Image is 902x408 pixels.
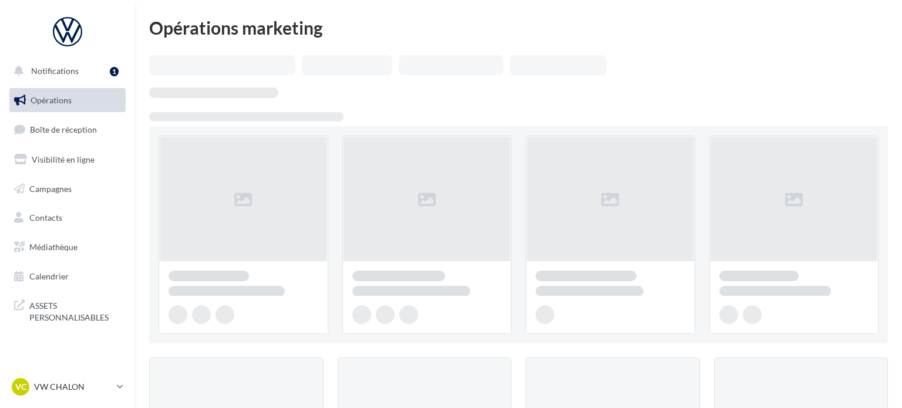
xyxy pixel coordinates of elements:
[32,154,95,164] span: Visibilité en ligne
[34,381,112,393] p: VW CHALON
[149,19,888,36] div: Opérations marketing
[7,88,128,113] a: Opérations
[7,59,123,83] button: Notifications 1
[29,242,78,252] span: Médiathèque
[7,147,128,172] a: Visibilité en ligne
[9,376,126,398] a: VC VW CHALON
[15,381,26,393] span: VC
[31,95,72,105] span: Opérations
[110,67,119,76] div: 1
[7,293,128,328] a: ASSETS PERSONNALISABLES
[7,235,128,259] a: Médiathèque
[7,264,128,289] a: Calendrier
[29,183,72,193] span: Campagnes
[30,124,97,134] span: Boîte de réception
[29,298,121,323] span: ASSETS PERSONNALISABLES
[29,271,69,281] span: Calendrier
[29,213,62,222] span: Contacts
[7,205,128,230] a: Contacts
[7,117,128,142] a: Boîte de réception
[31,66,79,76] span: Notifications
[7,177,128,201] a: Campagnes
